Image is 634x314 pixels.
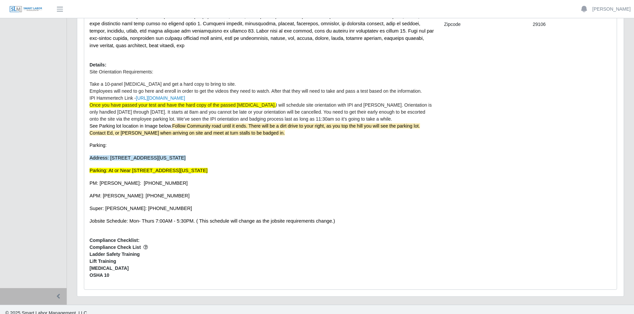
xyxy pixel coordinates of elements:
span: APM: [PERSON_NAME]: [PHONE_NUMBER] [90,193,190,198]
span: PM: [PERSON_NAME]: [PHONE_NUMBER] [90,180,188,186]
span: Site Orientation Requirements: [90,69,153,74]
span: OSHA 10 [90,272,434,279]
span: IPI Hammertech Link - [90,95,185,101]
span: I will schedule site orientation with IPI and [PERSON_NAME]. Orientation is only handled [DATE] t... [90,102,432,122]
span: Jobsite Schedule: Mon- Thurs 7:00AM - 5:30PM. ( This schedule will change as the jobsite requirem... [90,218,335,224]
span: Ladder Safety Training [90,251,434,258]
b: Details: [90,62,106,67]
a: [URL][DOMAIN_NAME] [136,95,185,101]
span: Compliance Check List [90,244,434,251]
span: Super: [PERSON_NAME]: [PHONE_NUMBER] [90,206,192,211]
div: Zipcode [439,21,528,28]
span: See Parking lot location in Image below. [90,123,420,136]
span: Take a 10-panel [MEDICAL_DATA] and get a hard copy to bring to site. [90,81,236,87]
a: [PERSON_NAME] [592,6,631,13]
span: Parking: At or Near [STREET_ADDRESS][US_STATE] [90,168,208,173]
b: Compliance Checklist: [90,238,139,243]
span: [MEDICAL_DATA] [90,265,434,272]
span: Address: [STREET_ADDRESS][US_STATE] [90,155,186,160]
span: Once you have passed your test and have the hard copy of the passed [MEDICAL_DATA], [90,102,276,108]
span: Parking: [90,143,106,148]
img: SLM Logo [9,6,43,13]
span: Lift Training [90,258,434,265]
div: 29106 [528,21,616,28]
span: Employees will need to go here and enroll in order to get the videos they need to watch. After th... [90,88,422,94]
span: Follow Community road until it ends. There will be a dirt drive to your right, as you top the hil... [90,123,420,136]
